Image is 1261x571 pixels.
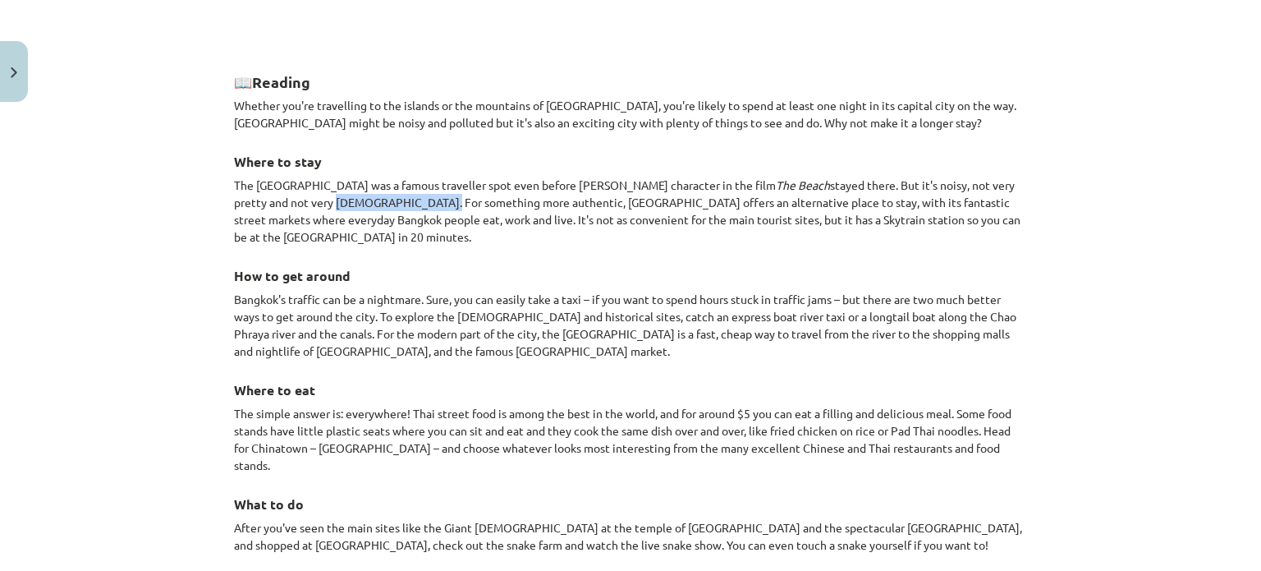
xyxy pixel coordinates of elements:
[234,267,351,284] strong: How to get around
[234,519,1027,554] p: After you've seen the main sites like the Giant [DEMOGRAPHIC_DATA] at the temple of [GEOGRAPHIC_D...
[234,405,1027,474] p: The simple answer is: everywhere! Thai street food is among the best in the world, and for around...
[234,177,1027,246] p: The [GEOGRAPHIC_DATA] was a famous traveller spot even before [PERSON_NAME] character in the film...
[234,53,1027,93] h2: 📖
[776,177,830,192] em: The Beach
[234,291,1027,360] p: Bangkok's traffic can be a nightmare. Sure, you can easily take a taxi – if you want to spend hou...
[234,381,315,398] strong: Where to eat
[234,153,322,170] strong: Where to stay
[252,72,310,91] strong: Reading
[11,67,17,78] img: icon-close-lesson-0947bae3869378f0d4975bcd49f059093ad1ed9edebbc8119c70593378902aed.svg
[234,97,1027,131] p: Whether you're travelling to the islands or the mountains of [GEOGRAPHIC_DATA], you're likely to ...
[234,495,304,513] strong: What to do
